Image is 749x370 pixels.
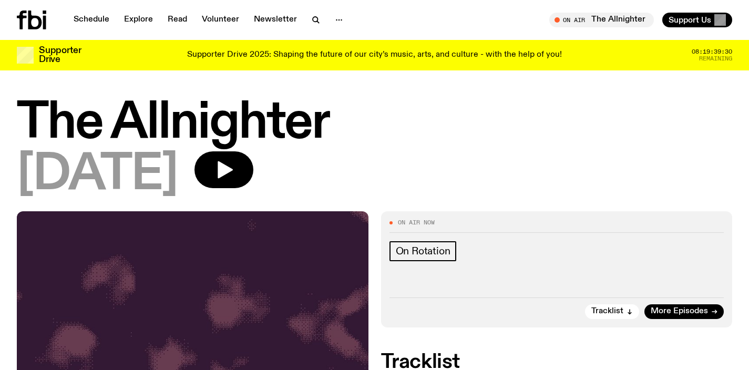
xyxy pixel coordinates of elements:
button: Tracklist [585,304,639,319]
span: Remaining [699,56,732,61]
a: Newsletter [248,13,303,27]
span: 08:19:39:30 [692,49,732,55]
span: On Rotation [396,245,450,257]
a: More Episodes [644,304,724,319]
span: [DATE] [17,151,178,199]
span: On Air Now [398,220,435,225]
button: On AirThe Allnighter [549,13,654,27]
button: Support Us [662,13,732,27]
a: Volunteer [196,13,245,27]
a: Read [161,13,193,27]
span: Support Us [669,15,711,25]
a: Explore [118,13,159,27]
a: Schedule [67,13,116,27]
span: Tracklist [591,307,623,315]
h3: Supporter Drive [39,46,81,64]
p: Supporter Drive 2025: Shaping the future of our city’s music, arts, and culture - with the help o... [187,50,562,60]
h1: The Allnighter [17,100,732,147]
a: On Rotation [389,241,457,261]
span: More Episodes [651,307,708,315]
